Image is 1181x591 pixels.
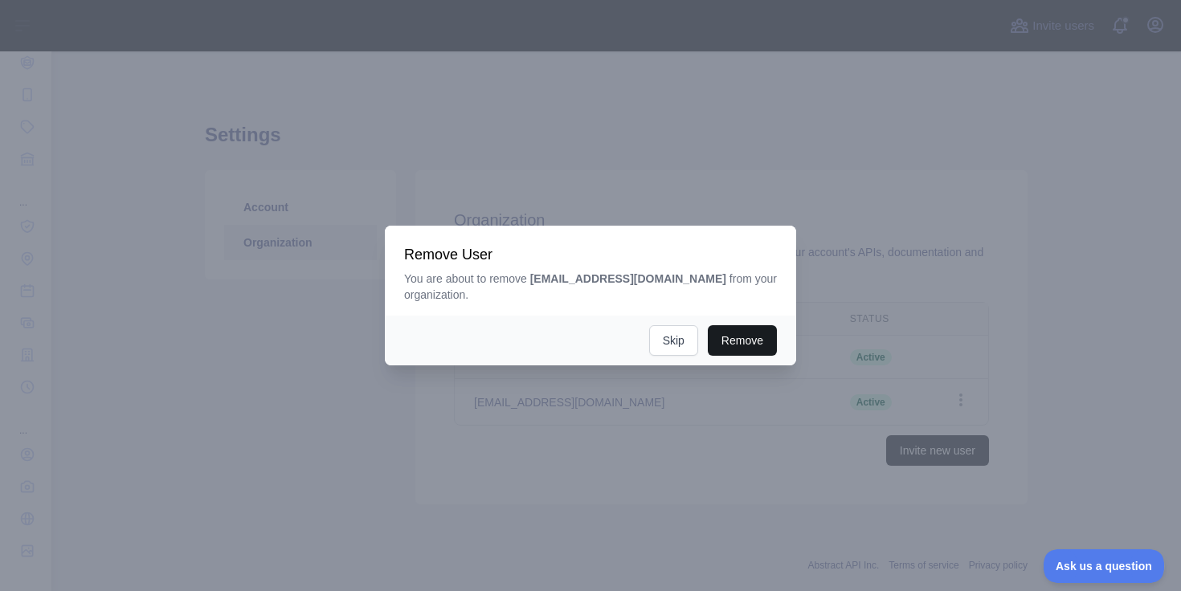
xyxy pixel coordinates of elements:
[649,325,698,356] button: Skip
[404,272,527,285] span: You are about to remove
[404,272,777,301] span: from your organization.
[404,245,777,264] h3: Remove User
[708,325,777,356] button: Remove
[1044,549,1165,583] iframe: Toggle Customer Support
[530,272,726,285] b: [EMAIL_ADDRESS][DOMAIN_NAME]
